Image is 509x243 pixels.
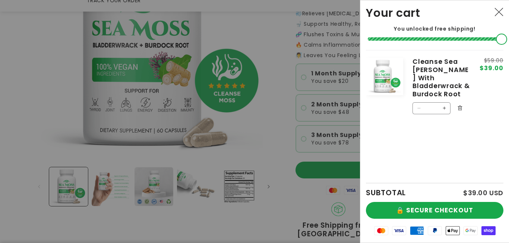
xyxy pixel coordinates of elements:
p: $39.00 USD [463,190,503,196]
span: $39.00 [480,65,503,71]
a: Cleanse Sea [PERSON_NAME] With Bladderwrack & Burdock Root [412,58,470,98]
button: Close [491,4,507,21]
button: 🔒 SECURE CHECKOUT [366,202,503,219]
s: $59.00 [480,58,503,63]
h2: SUBTOTAL [366,189,406,196]
h2: Your cart [366,6,420,20]
p: You unlocked free shipping! [366,25,503,32]
button: Remove Cleanse Sea Moss With Bladderwrack & Burdock Root [454,102,465,113]
input: Quantity for Cleanse Sea Moss With Bladderwrack &amp; Burdock Root [425,102,438,114]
